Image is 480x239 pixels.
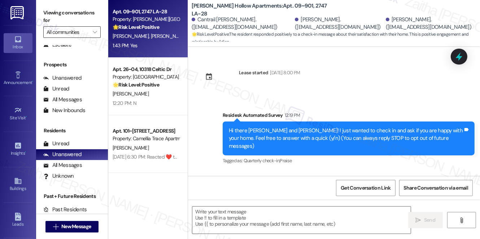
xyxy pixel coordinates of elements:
div: Unknown [43,172,74,180]
img: ResiDesk Logo [10,6,25,19]
div: Past Residents [43,206,87,213]
input: All communities [47,26,89,38]
i:  [416,217,421,223]
div: Unread [43,85,69,93]
span: [PERSON_NAME] [113,33,151,39]
a: Insights • [4,140,32,159]
div: Cantrail [PERSON_NAME]. ([EMAIL_ADDRESS][DOMAIN_NAME]) [192,16,293,31]
div: [DATE] 6:30 PM: Reacted ❤️ to “[PERSON_NAME] (Camellia Trace Apartments): 😊” [113,154,286,160]
button: Share Conversation via email [399,180,473,196]
i:  [93,29,97,35]
label: Viewing conversations for [43,7,101,26]
div: Lease started [239,69,269,76]
div: [DATE] 8:00 PM [269,69,300,76]
div: Hi there [PERSON_NAME] and [PERSON_NAME]! I just wanted to check in and ask if you are happy with... [229,127,463,150]
strong: 🌟 Risk Level: Positive [113,24,159,30]
span: [PERSON_NAME] [113,90,149,97]
b: [PERSON_NAME] Hollow Apartments: Apt. 09~901, 2747 LA-28 [192,2,336,18]
div: Property: Camellia Trace Apartments [113,135,179,142]
button: New Message [45,221,99,233]
span: • [26,114,27,119]
div: Unanswered [43,151,82,158]
div: New Inbounds [43,107,85,114]
div: Prospects [36,61,108,68]
div: Apt. 09~901, 2747 LA-28 [113,8,179,16]
span: • [25,150,26,155]
span: Share Conversation via email [404,184,468,192]
span: New Message [61,223,91,230]
div: Unread [43,140,69,147]
div: Tagged as: [223,155,475,166]
span: [PERSON_NAME] [113,145,149,151]
div: Apt. 26~04, 10318 Celtic Dr [113,66,179,73]
a: Site Visit • [4,104,32,124]
span: Get Conversation Link [341,184,390,192]
div: Escalate [43,41,71,49]
div: Residents [36,127,108,134]
div: Property: [PERSON_NAME][GEOGRAPHIC_DATA] Apartments [113,16,179,23]
div: Residesk Automated Survey [223,111,475,121]
span: Quarterly check-in , [244,158,280,164]
i:  [459,217,464,223]
div: All Messages [43,96,82,103]
div: 1:43 PM: Yes [113,42,138,49]
span: [PERSON_NAME] [151,33,189,39]
div: Property: [GEOGRAPHIC_DATA] Apartments [113,73,179,81]
strong: 🌟 Risk Level: Positive [192,31,229,37]
a: Inbox [4,33,32,53]
span: Send [424,216,435,224]
div: [PERSON_NAME]. ([EMAIL_ADDRESS][DOMAIN_NAME]) [386,16,475,31]
strong: 🌟 Risk Level: Positive [113,81,159,88]
a: Buildings [4,175,32,194]
div: 12:19 PM [283,111,300,119]
i:  [53,224,58,230]
button: Get Conversation Link [336,180,395,196]
div: Unanswered [43,74,82,82]
div: Past + Future Residents [36,192,108,200]
span: : The resident responded positively to a check-in message about their satisfaction with their hom... [192,31,480,46]
span: • [32,79,33,84]
div: [PERSON_NAME]. ([EMAIL_ADDRESS][DOMAIN_NAME]) [295,16,384,31]
div: 12:20 PM: N [113,100,136,106]
div: Apt. 101~[STREET_ADDRESS] [113,127,179,135]
button: Send [408,212,443,228]
a: Leads [4,211,32,230]
span: Praise [280,158,292,164]
div: All Messages [43,161,82,169]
